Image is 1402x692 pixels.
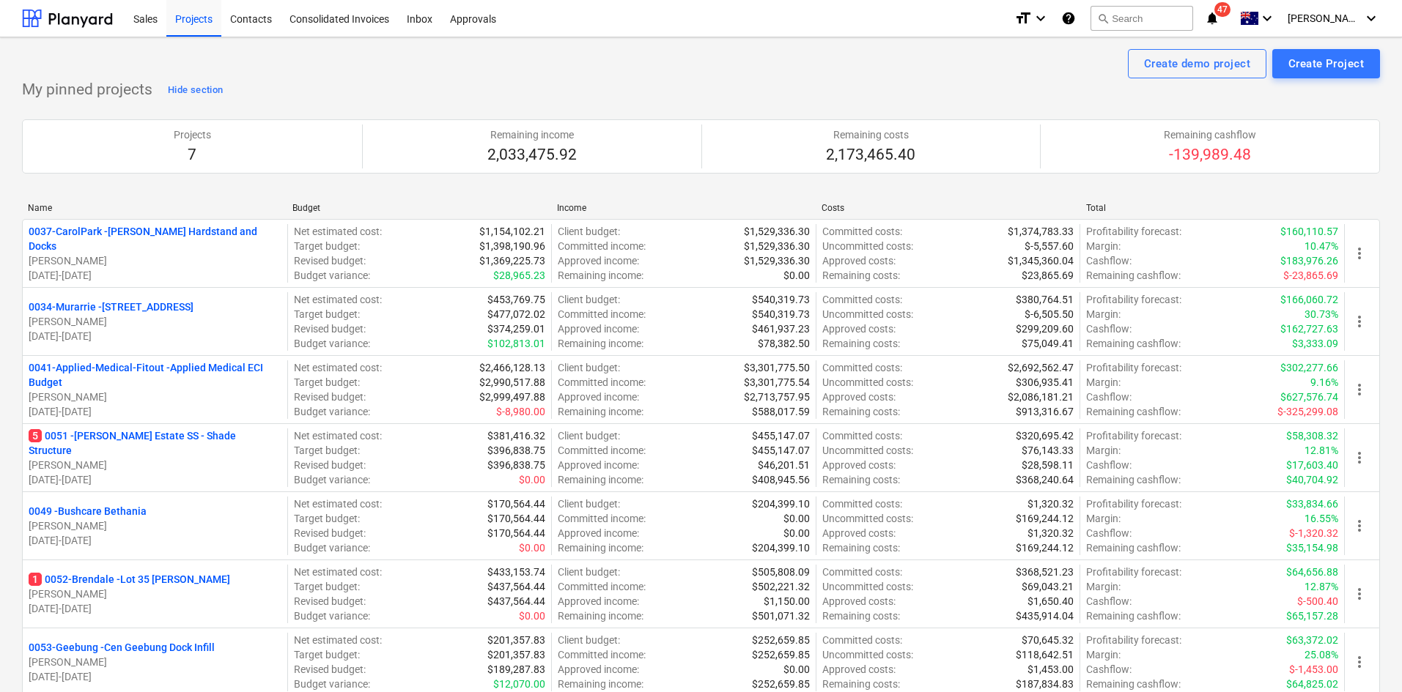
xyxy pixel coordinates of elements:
p: [PERSON_NAME] [29,655,281,669]
p: 0052-Brendale - Lot 35 [PERSON_NAME] [29,572,230,587]
p: Budget variance : [294,472,370,487]
p: Remaining income : [558,268,643,283]
p: Profitability forecast : [1086,224,1181,239]
p: $46,201.51 [758,458,810,472]
p: 2,173,465.40 [826,145,915,165]
p: Remaining cashflow : [1086,404,1181,419]
p: [PERSON_NAME] [29,458,281,472]
p: Remaining costs : [822,336,900,351]
p: Cashflow : [1086,321,1132,336]
p: Client budget : [558,360,620,375]
p: $368,240.64 [1016,472,1074,487]
p: $118,642.51 [1016,647,1074,662]
button: Search [1091,6,1193,31]
p: $12,070.00 [493,677,545,691]
p: Committed costs : [822,292,902,307]
p: 2,033,475.92 [487,145,577,165]
p: $23,865.69 [1022,268,1074,283]
p: 30.73% [1305,307,1338,321]
p: 0053-Geebung - Cen Geebung Dock Infill [29,640,215,655]
p: $2,713,757.95 [744,390,810,404]
p: $183,976.26 [1280,253,1338,268]
span: more_vert [1351,585,1368,603]
p: $1,529,336.30 [744,239,810,253]
p: Approved income : [558,458,639,472]
p: 25.08% [1305,647,1338,662]
p: [DATE] - [DATE] [29,669,281,684]
div: 0053-Geebung -Cen Geebung Dock Infill[PERSON_NAME][DATE]-[DATE] [29,640,281,684]
p: Profitability forecast : [1086,633,1181,647]
p: $170,564.44 [487,526,545,540]
p: Profitability forecast : [1086,292,1181,307]
p: $33,834.66 [1286,496,1338,511]
p: Committed costs : [822,360,902,375]
p: Profitability forecast : [1086,496,1181,511]
div: Create Project [1288,54,1364,73]
p: Profitability forecast : [1086,565,1181,579]
p: $477,072.02 [487,307,545,321]
p: Uncommitted costs : [822,239,913,253]
p: Remaining cashflow : [1086,677,1181,691]
p: $102,813.01 [487,336,545,351]
p: $-5,557.60 [1025,239,1074,253]
p: Revised budget : [294,526,366,540]
p: $64,825.02 [1286,677,1338,691]
p: $160,110.57 [1280,224,1338,239]
p: Remaining cashflow : [1086,609,1181,623]
div: Income [557,203,810,213]
p: $0.00 [519,540,545,555]
p: Uncommitted costs : [822,375,913,390]
span: more_vert [1351,313,1368,330]
p: $913,316.67 [1016,404,1074,419]
p: $0.00 [519,609,545,623]
p: $1,320.32 [1027,496,1074,511]
p: Target budget : [294,239,360,253]
p: $40,704.92 [1286,472,1338,487]
p: Client budget : [558,633,620,647]
p: Margin : [1086,647,1121,662]
p: $368,521.23 [1016,565,1074,579]
p: $64,656.88 [1286,565,1338,579]
p: Approved income : [558,253,639,268]
p: $302,277.66 [1280,360,1338,375]
p: Target budget : [294,443,360,458]
p: Projects [174,127,211,142]
div: 0041-Applied-Medical-Fitout -Applied Medical ECI Budget[PERSON_NAME][DATE]-[DATE] [29,360,281,419]
p: Margin : [1086,579,1121,594]
p: $1,398,190.96 [479,239,545,253]
div: Name [28,203,281,213]
p: $1,320.32 [1027,526,1074,540]
p: Approved costs : [822,253,896,268]
p: $1,345,360.04 [1008,253,1074,268]
p: [PERSON_NAME] [29,314,281,329]
p: $-23,865.69 [1283,268,1338,283]
p: $35,154.98 [1286,540,1338,555]
p: $502,221.32 [752,579,810,594]
p: $461,937.23 [752,321,810,336]
p: Remaining income : [558,609,643,623]
i: keyboard_arrow_down [1258,10,1276,27]
p: Margin : [1086,443,1121,458]
div: 0034-Murarrie -[STREET_ADDRESS][PERSON_NAME][DATE]-[DATE] [29,300,281,343]
p: Budget variance : [294,540,370,555]
p: Committed income : [558,307,646,321]
p: $252,659.85 [752,633,810,647]
p: 0051 - [PERSON_NAME] Estate SS - Shade Structure [29,428,281,458]
p: $28,598.11 [1022,458,1074,472]
p: 10.47% [1305,239,1338,253]
i: notifications [1205,10,1220,27]
p: Approved income : [558,594,639,609]
p: $396,838.75 [487,443,545,458]
p: [DATE] - [DATE] [29,404,281,419]
div: Budget [292,203,545,213]
p: 0041-Applied-Medical-Fitout - Applied Medical ECI Budget [29,360,281,390]
p: 0034-Murarrie - [STREET_ADDRESS] [29,300,193,314]
p: Approved costs : [822,662,896,677]
p: $-1,453.00 [1289,662,1338,677]
p: Committed income : [558,239,646,253]
p: $170,564.44 [487,511,545,526]
p: $0.00 [783,511,810,526]
p: $0.00 [783,526,810,540]
p: $63,372.02 [1286,633,1338,647]
p: My pinned projects [22,80,152,100]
